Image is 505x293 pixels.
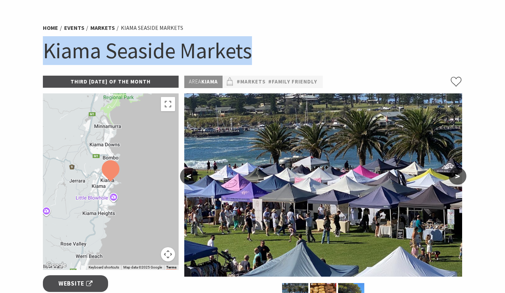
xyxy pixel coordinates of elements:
[184,76,223,88] p: Kiama
[184,93,462,277] img: Kiama Seaside Market
[64,24,84,32] a: Events
[268,77,317,86] a: #Family Friendly
[43,275,108,292] a: Website
[180,168,198,185] button: <
[121,23,183,33] li: Kiama Seaside Markets
[161,97,175,111] button: Toggle fullscreen view
[189,78,201,85] span: Area
[43,24,58,32] a: Home
[43,76,179,88] p: Third [DATE] of the Month
[237,77,266,86] a: #Markets
[449,168,466,185] button: >
[89,265,119,270] button: Keyboard shortcuts
[45,261,68,270] img: Google
[58,279,92,288] span: Website
[43,36,462,65] h1: Kiama Seaside Markets
[123,265,162,269] span: Map data ©2025 Google
[45,261,68,270] a: Open this area in Google Maps (opens a new window)
[166,265,176,270] a: Terms (opens in new tab)
[90,24,115,32] a: Markets
[161,247,175,261] button: Map camera controls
